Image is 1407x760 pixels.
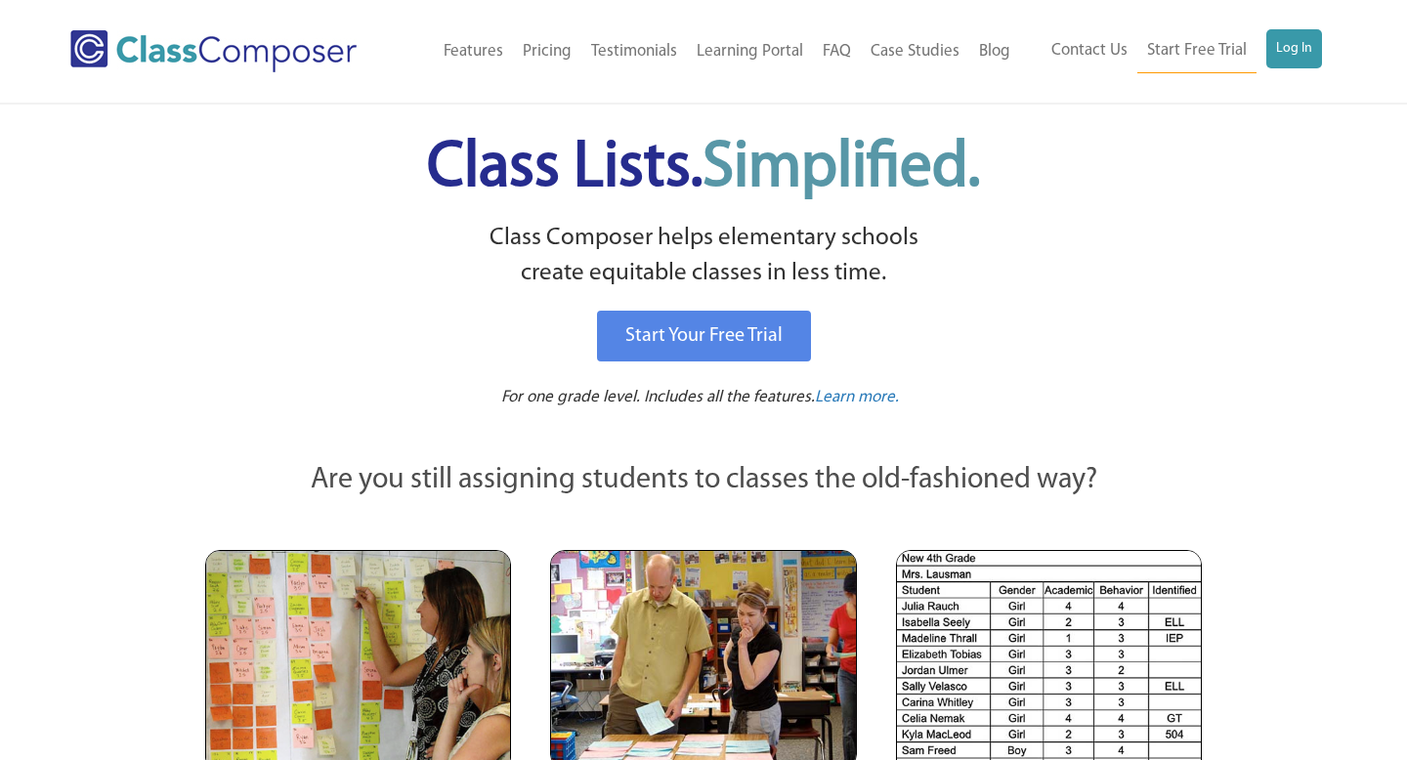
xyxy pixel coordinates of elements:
[1042,29,1137,72] a: Contact Us
[434,30,513,73] a: Features
[815,389,899,405] span: Learn more.
[427,137,980,200] span: Class Lists.
[703,137,980,200] span: Simplified.
[513,30,581,73] a: Pricing
[70,30,357,72] img: Class Composer
[205,459,1202,502] p: Are you still assigning students to classes the old-fashioned way?
[1137,29,1257,73] a: Start Free Trial
[625,326,783,346] span: Start Your Free Trial
[1020,29,1322,73] nav: Header Menu
[402,30,1020,73] nav: Header Menu
[969,30,1020,73] a: Blog
[501,389,815,405] span: For one grade level. Includes all the features.
[1266,29,1322,68] a: Log In
[861,30,969,73] a: Case Studies
[815,386,899,410] a: Learn more.
[202,221,1205,292] p: Class Composer helps elementary schools create equitable classes in less time.
[597,311,811,361] a: Start Your Free Trial
[687,30,813,73] a: Learning Portal
[581,30,687,73] a: Testimonials
[813,30,861,73] a: FAQ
